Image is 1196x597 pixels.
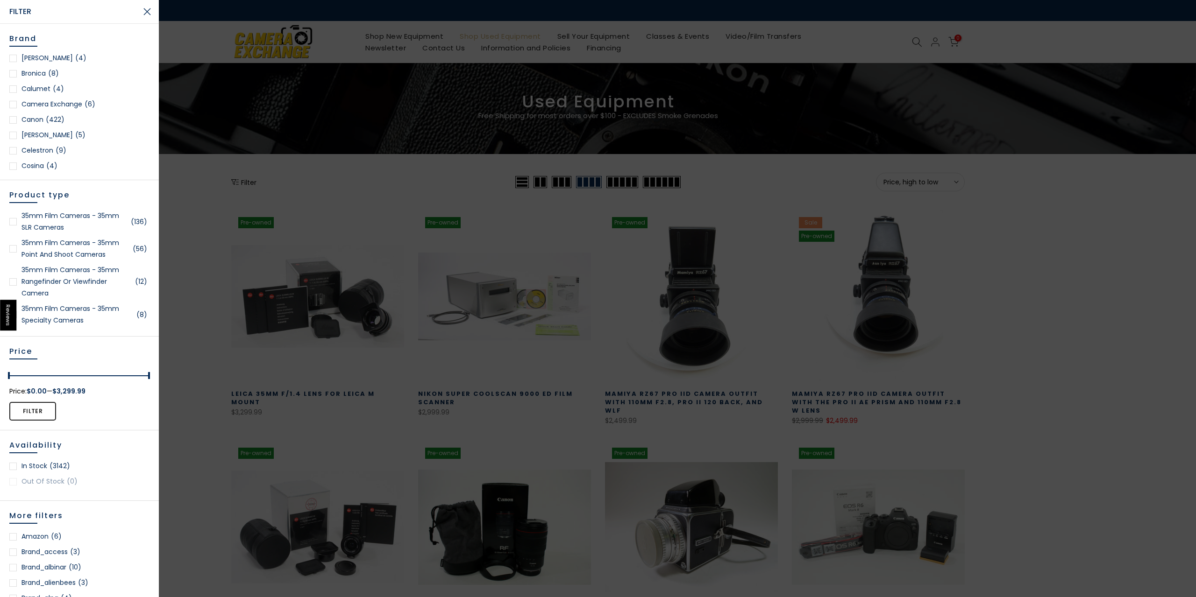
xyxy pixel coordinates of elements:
[9,440,149,460] h5: Availability
[9,145,149,156] a: Celestron(9)
[9,386,149,397] div: Price: —
[52,386,85,397] span: $3,299.99
[9,237,149,260] a: 35mm Film Cameras - 35mm Point and Shoot Cameras(56)
[9,210,149,233] a: 35mm Film Cameras - 35mm SLR Cameras(136)
[69,562,81,573] span: (10)
[9,68,149,79] a: Bronica(8)
[9,303,149,326] a: 35mm Film Cameras - 35mm Specialty Cameras(8)
[9,460,149,472] a: In stock(3142)
[9,129,149,141] a: [PERSON_NAME](5)
[9,577,149,589] a: brand_alienbees(3)
[9,346,149,366] h5: Price
[75,129,85,141] span: (5)
[9,114,149,126] a: Canon(422)
[9,531,149,542] a: amazon(6)
[9,190,149,210] h5: Product type
[9,510,149,531] h5: More filters
[27,386,47,397] span: $0.00
[75,52,86,64] span: (4)
[48,68,59,79] span: (8)
[135,276,147,288] span: (12)
[136,309,147,321] span: (8)
[46,160,57,172] span: (4)
[53,83,64,95] span: (4)
[70,546,80,558] span: (3)
[9,33,149,54] h5: Brand
[9,264,149,299] a: 35mm Film Cameras - 35mm Rangefinder or Viewfinder Camera(12)
[9,160,149,172] a: Cosina(4)
[9,83,149,95] a: Calumet(4)
[85,98,95,110] span: (6)
[51,531,62,542] span: (6)
[46,114,64,126] span: (422)
[9,546,149,558] a: brand_access(3)
[133,243,147,255] span: (56)
[78,577,88,589] span: (3)
[9,5,135,19] span: Filter
[9,402,56,421] button: Filter
[50,460,70,472] span: (3142)
[56,145,66,156] span: (9)
[9,562,149,573] a: brand_albinar(10)
[9,98,149,110] a: Camera Exchange(6)
[9,52,149,64] a: [PERSON_NAME](4)
[131,216,147,228] span: (136)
